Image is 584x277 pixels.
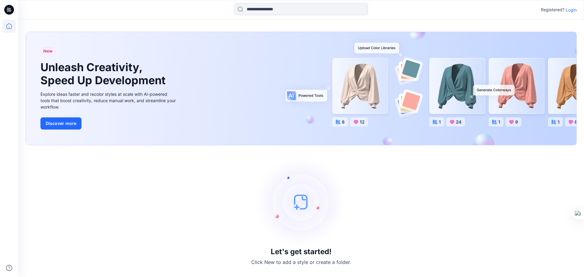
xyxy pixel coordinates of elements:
[40,61,168,87] h1: Unleash Creativity, Speed Up Development
[271,248,332,256] h3: Let's get started!
[541,6,565,13] p: Registered?
[43,47,53,55] span: New
[40,91,177,110] div: Explore ideas faster and recolor styles at scale with AI-powered tools that boost creativity, red...
[255,156,347,248] img: empty-state-image.svg
[40,117,82,130] button: Discover more
[566,7,577,13] p: Login
[40,117,177,130] a: Discover more
[251,258,351,266] p: Click New to add a style or create a folder.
